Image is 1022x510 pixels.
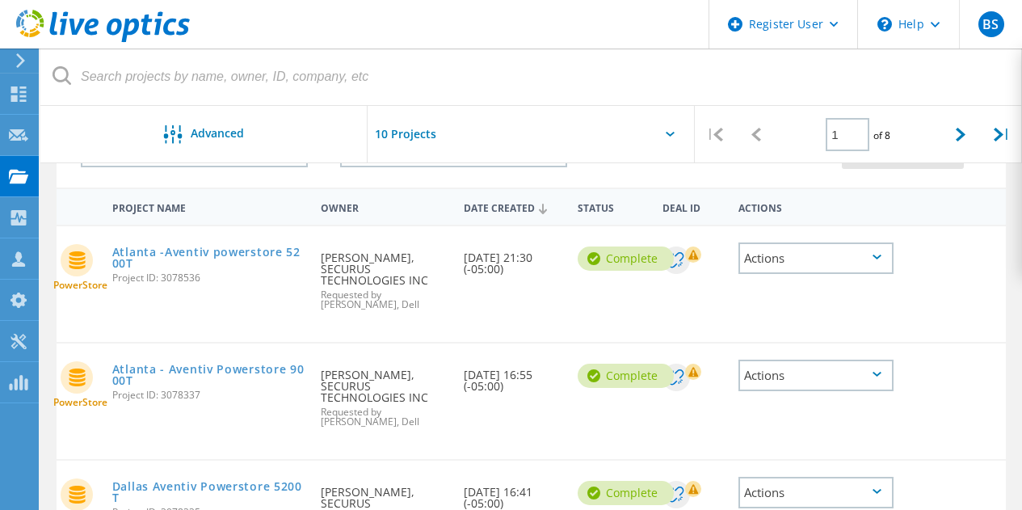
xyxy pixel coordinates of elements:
span: of 8 [873,129,890,142]
a: Live Optics Dashboard [16,34,190,45]
div: Actions [738,360,894,391]
div: | [695,106,736,163]
a: Dallas Aventiv Powerstore 5200T [112,481,305,504]
span: Requested by [PERSON_NAME], Dell [321,407,447,427]
svg: \n [877,17,892,32]
span: Requested by [PERSON_NAME], Dell [321,290,447,310]
div: Deal Id [654,192,730,221]
div: Date Created [456,192,570,222]
div: Status [570,192,655,221]
div: | [981,106,1022,163]
div: Owner [313,192,455,221]
a: Atlanta -Aventiv powerstore 5200T [112,247,305,269]
span: Advanced [191,128,244,139]
div: [PERSON_NAME], SECURUS TECHNOLOGIES INC [313,344,455,443]
span: Project ID: 3078536 [112,273,305,283]
div: Actions [730,192,902,221]
div: Project Name [104,192,313,221]
div: Actions [738,242,894,274]
div: [PERSON_NAME], SECURUS TECHNOLOGIES INC [313,226,455,326]
div: Complete [578,247,674,271]
span: PowerStore [53,280,107,290]
div: Actions [738,477,894,508]
div: Complete [578,481,674,505]
span: PowerStore [53,398,107,407]
div: Complete [578,364,674,388]
div: [DATE] 21:30 (-05:00) [456,226,570,291]
div: [DATE] 16:55 (-05:00) [456,344,570,408]
a: Atlanta - Aventiv Powerstore 9000T [112,364,305,386]
span: BS [982,18,999,31]
span: Project ID: 3078337 [112,390,305,400]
